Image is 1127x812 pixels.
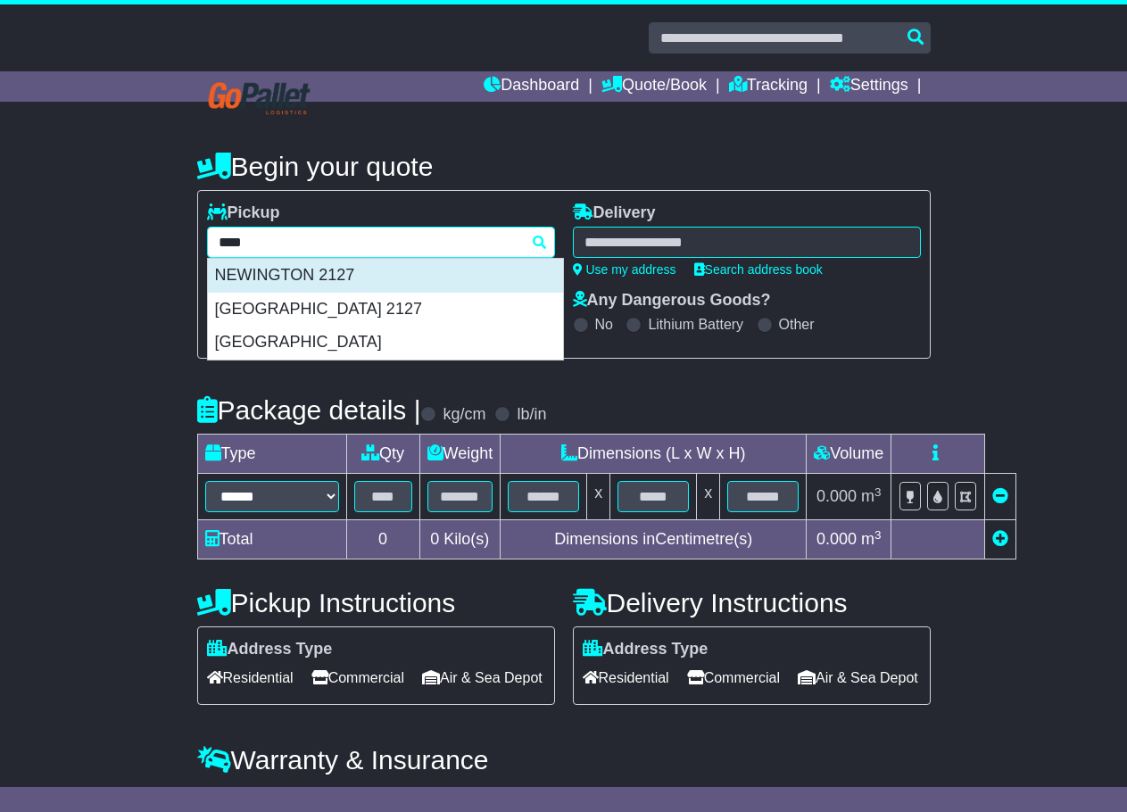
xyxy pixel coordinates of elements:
[207,664,294,692] span: Residential
[443,405,485,425] label: kg/cm
[595,316,613,333] label: No
[583,640,709,659] label: Address Type
[798,664,918,692] span: Air & Sea Depot
[587,474,610,520] td: x
[484,71,579,102] a: Dashboard
[197,395,421,425] h4: Package details |
[687,664,780,692] span: Commercial
[311,664,404,692] span: Commercial
[816,530,857,548] span: 0.000
[573,203,656,223] label: Delivery
[779,316,815,333] label: Other
[207,227,555,258] typeahead: Please provide city
[208,326,563,360] div: [GEOGRAPHIC_DATA]
[197,745,931,775] h4: Warranty & Insurance
[583,664,669,692] span: Residential
[197,152,931,181] h4: Begin your quote
[874,528,882,542] sup: 3
[197,520,346,559] td: Total
[517,405,546,425] label: lb/in
[501,435,807,474] td: Dimensions (L x W x H)
[419,435,501,474] td: Weight
[830,71,908,102] a: Settings
[573,262,676,277] a: Use my address
[207,640,333,659] label: Address Type
[874,485,882,499] sup: 3
[861,487,882,505] span: m
[807,435,891,474] td: Volume
[816,487,857,505] span: 0.000
[346,435,419,474] td: Qty
[207,203,280,223] label: Pickup
[419,520,501,559] td: Kilo(s)
[573,588,931,617] h4: Delivery Instructions
[208,293,563,327] div: [GEOGRAPHIC_DATA] 2127
[861,530,882,548] span: m
[501,520,807,559] td: Dimensions in Centimetre(s)
[208,259,563,293] div: NEWINGTON 2127
[992,487,1008,505] a: Remove this item
[573,291,771,311] label: Any Dangerous Goods?
[648,316,743,333] label: Lithium Battery
[346,520,419,559] td: 0
[197,784,931,804] div: All our quotes include a $ FreightSafe warranty.
[377,784,404,802] span: 250
[197,588,555,617] h4: Pickup Instructions
[422,664,543,692] span: Air & Sea Depot
[992,530,1008,548] a: Add new item
[601,71,707,102] a: Quote/Book
[697,474,720,520] td: x
[430,530,439,548] span: 0
[729,71,808,102] a: Tracking
[197,435,346,474] td: Type
[694,262,823,277] a: Search address book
